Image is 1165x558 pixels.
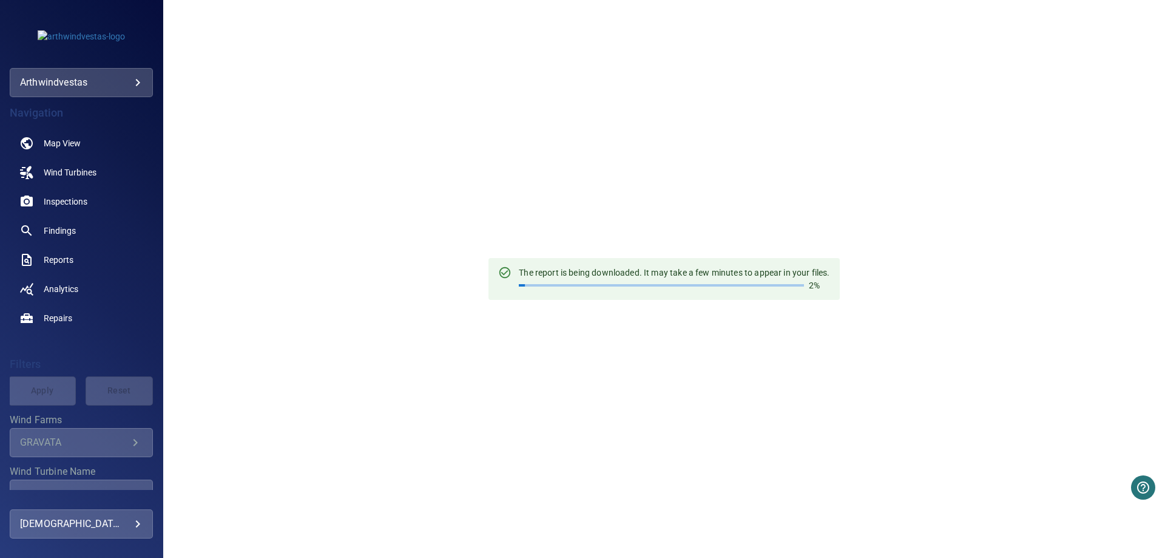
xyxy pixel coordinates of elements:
[10,480,153,509] div: Wind Turbine Name
[10,415,153,425] label: Wind Farms
[44,137,81,149] span: Map View
[10,158,153,187] a: windturbines noActive
[10,304,153,333] a: repairs noActive
[44,283,78,295] span: Analytics
[10,428,153,457] div: Wind Farms
[10,68,153,97] div: arthwindvestas
[10,216,153,245] a: findings noActive
[44,312,72,324] span: Repairs
[20,514,143,534] div: [DEMOGRAPHIC_DATA] Proenca
[10,245,153,274] a: reports noActive
[10,129,153,158] a: map noActive
[10,467,153,477] label: Wind Turbine Name
[44,254,73,266] span: Reports
[10,274,153,304] a: analytics noActive
[44,196,87,208] span: Inspections
[38,30,125,43] img: arthwindvestas-logo
[809,279,830,291] p: 2%
[519,262,829,296] div: The report is being downloaded. It may take a few minutes to appear in your files.
[20,73,143,92] div: arthwindvestas
[10,358,153,370] h4: Filters
[10,107,153,119] h4: Navigation
[20,437,128,448] div: GRAVATA
[44,225,76,237] span: Findings
[10,187,153,216] a: inspections noActive
[44,166,96,179] span: Wind Turbines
